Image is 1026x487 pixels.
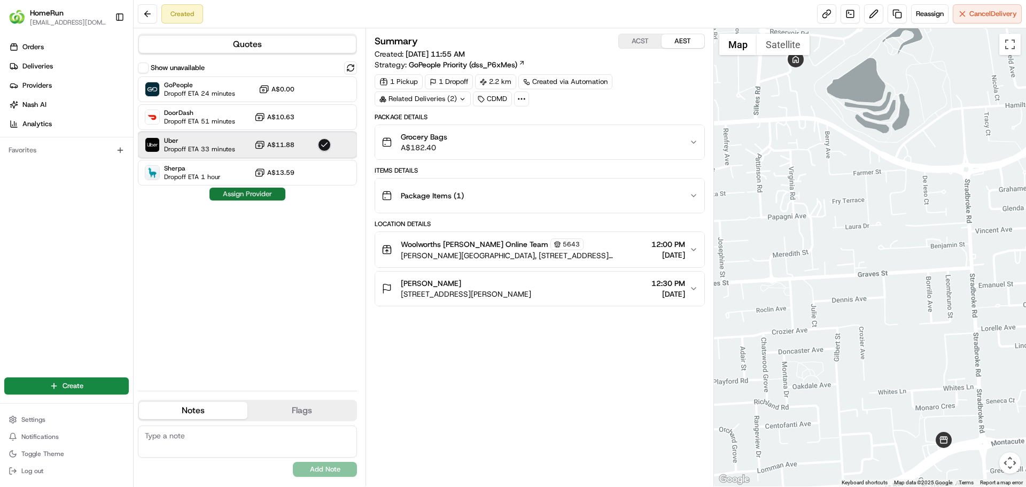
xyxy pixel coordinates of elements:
[145,110,159,124] img: DoorDash
[401,142,447,153] span: A$182.40
[4,77,133,94] a: Providers
[28,69,176,80] input: Clear
[30,7,64,18] button: HomeRun
[101,155,172,166] span: API Documentation
[894,480,952,485] span: Map data ©2025 Google
[425,74,473,89] div: 1 Dropoff
[11,156,19,165] div: 📗
[842,479,888,486] button: Keyboard shortcuts
[75,181,129,189] a: Powered byPylon
[4,4,111,30] button: HomeRunHomeRun[EMAIL_ADDRESS][DOMAIN_NAME]
[375,125,704,159] button: Grocery BagsA$182.40
[651,289,685,299] span: [DATE]
[254,140,294,150] button: A$11.88
[259,84,294,95] button: A$0.00
[9,9,26,26] img: HomeRun
[22,61,53,71] span: Deliveries
[651,239,685,250] span: 12:00 PM
[36,102,175,113] div: Start new chat
[375,74,423,89] div: 1 Pickup
[953,4,1022,24] button: CancelDelivery
[662,34,704,48] button: AEST
[271,85,294,94] span: A$0.00
[4,38,133,56] a: Orders
[139,402,247,419] button: Notes
[4,142,129,159] div: Favorites
[36,113,135,121] div: We're available if you need us!
[145,82,159,96] img: GoPeople
[21,155,82,166] span: Knowledge Base
[164,164,221,173] span: Sherpa
[916,9,944,19] span: Reassign
[375,166,704,175] div: Items Details
[90,156,99,165] div: 💻
[619,34,662,48] button: ACST
[11,102,30,121] img: 1736555255976-a54dd68f-1ca7-489b-9aae-adbdc363a1c4
[21,415,45,424] span: Settings
[999,452,1021,474] button: Map camera controls
[151,63,205,73] label: Show unavailable
[86,151,176,170] a: 💻API Documentation
[409,59,517,70] span: GoPeople Priority (dss_P6xMes)
[164,89,235,98] span: Dropoff ETA 24 minutes
[911,4,949,24] button: Reassign
[717,473,752,486] img: Google
[22,119,52,129] span: Analytics
[375,49,465,59] span: Created:
[651,250,685,260] span: [DATE]
[164,109,235,117] span: DoorDash
[375,91,471,106] div: Related Deliveries (2)
[247,402,356,419] button: Flags
[254,112,294,122] button: A$10.63
[980,480,1023,485] a: Report a map error
[63,381,83,391] span: Create
[267,113,294,121] span: A$10.63
[4,446,129,461] button: Toggle Theme
[375,59,525,70] div: Strategy:
[4,429,129,444] button: Notifications
[375,232,704,267] button: Woolworths [PERSON_NAME] Online Team5643[PERSON_NAME][GEOGRAPHIC_DATA], [STREET_ADDRESS][PERSON_N...
[11,43,195,60] p: Welcome 👋
[375,179,704,213] button: Package Items (1)
[145,138,159,152] img: Uber
[401,250,647,261] span: [PERSON_NAME][GEOGRAPHIC_DATA], [STREET_ADDRESS][PERSON_NAME]
[375,36,418,46] h3: Summary
[267,168,294,177] span: A$13.59
[406,49,465,59] span: [DATE] 11:55 AM
[563,240,580,249] span: 5643
[267,141,294,149] span: A$11.88
[11,11,32,32] img: Nash
[21,450,64,458] span: Toggle Theme
[139,36,356,53] button: Quotes
[22,100,46,110] span: Nash AI
[401,289,531,299] span: [STREET_ADDRESS][PERSON_NAME]
[4,58,133,75] a: Deliveries
[22,42,44,52] span: Orders
[401,239,548,250] span: Woolworths [PERSON_NAME] Online Team
[21,467,43,475] span: Log out
[401,132,447,142] span: Grocery Bags
[106,181,129,189] span: Pylon
[6,151,86,170] a: 📗Knowledge Base
[717,473,752,486] a: Open this area in Google Maps (opens a new window)
[182,105,195,118] button: Start new chat
[21,432,59,441] span: Notifications
[164,145,235,153] span: Dropoff ETA 33 minutes
[209,188,285,200] button: Assign Provider
[409,59,525,70] a: GoPeople Priority (dss_P6xMes)
[999,34,1021,55] button: Toggle fullscreen view
[4,96,133,113] a: Nash AI
[164,117,235,126] span: Dropoff ETA 51 minutes
[651,278,685,289] span: 12:30 PM
[959,480,974,485] a: Terms (opens in new tab)
[757,34,810,55] button: Show satellite imagery
[401,190,464,201] span: Package Items ( 1 )
[4,377,129,395] button: Create
[475,74,516,89] div: 2.2 km
[4,412,129,427] button: Settings
[473,91,512,106] div: CDMD
[30,18,106,27] button: [EMAIL_ADDRESS][DOMAIN_NAME]
[518,74,612,89] a: Created via Automation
